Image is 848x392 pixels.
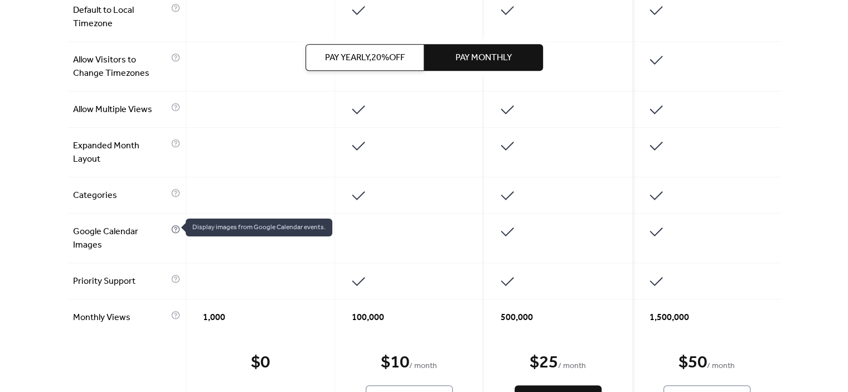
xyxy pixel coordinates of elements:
span: / month [558,360,586,373]
span: 1,500,000 [650,311,689,325]
span: Default to Local Timezone [73,4,168,31]
span: 500,000 [501,311,533,325]
span: 1,000 [203,311,225,325]
button: Pay Monthly [424,45,543,71]
button: Pay Yearly,20%off [306,45,424,71]
span: Expanded Month Layout [73,139,168,166]
span: Priority Support [73,275,168,288]
div: $ 25 [530,352,558,374]
span: Allow Multiple Views [73,103,168,117]
span: Google Calendar Images [73,225,168,252]
span: / month [707,360,735,373]
span: Allow Visitors to Change Timezones [73,54,168,80]
span: Display images from Google Calendar events. [186,219,332,236]
span: Monthly Views [73,311,168,325]
span: Categories [73,189,168,202]
span: Pay Yearly, 20% off [325,52,405,65]
div: $ 0 [250,352,269,374]
div: $ 50 [679,352,707,374]
span: Pay Monthly [456,52,512,65]
div: $ 10 [381,352,409,374]
span: / month [409,360,437,373]
span: 100,000 [352,311,384,325]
